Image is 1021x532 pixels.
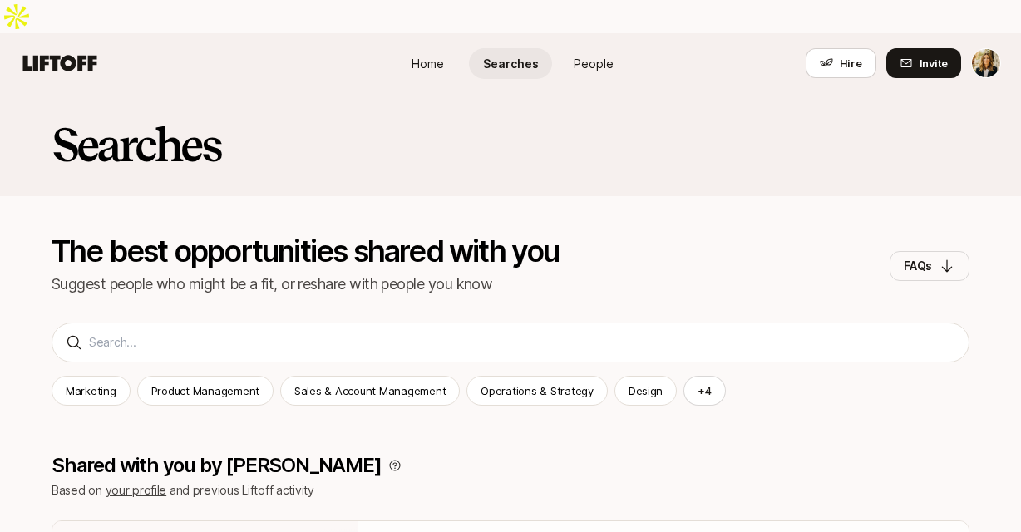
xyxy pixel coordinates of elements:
[151,382,259,399] p: Product Management
[294,382,446,399] p: Sales & Account Management
[66,382,116,399] p: Marketing
[483,55,539,72] span: Searches
[89,332,955,352] input: Search...
[52,273,560,296] p: Suggest people who might be a fit, or reshare with people you know
[972,49,1000,77] img: Lauren Michaels
[920,55,948,71] span: Invite
[386,48,469,79] a: Home
[574,55,614,72] span: People
[481,382,594,399] p: Operations & Strategy
[806,48,876,78] button: Hire
[886,48,961,78] button: Invite
[629,382,663,399] p: Design
[412,55,444,72] span: Home
[52,480,969,500] p: Based on and previous Liftoff activity
[971,48,1001,78] button: Lauren Michaels
[52,120,220,170] h2: Searches
[840,55,862,71] span: Hire
[890,251,969,281] button: FAQs
[52,236,560,266] p: The best opportunities shared with you
[106,483,167,497] a: your profile
[683,376,726,406] button: +4
[52,454,382,477] p: Shared with you by [PERSON_NAME]
[904,256,932,276] p: FAQs
[552,48,635,79] a: People
[469,48,552,79] a: Searches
